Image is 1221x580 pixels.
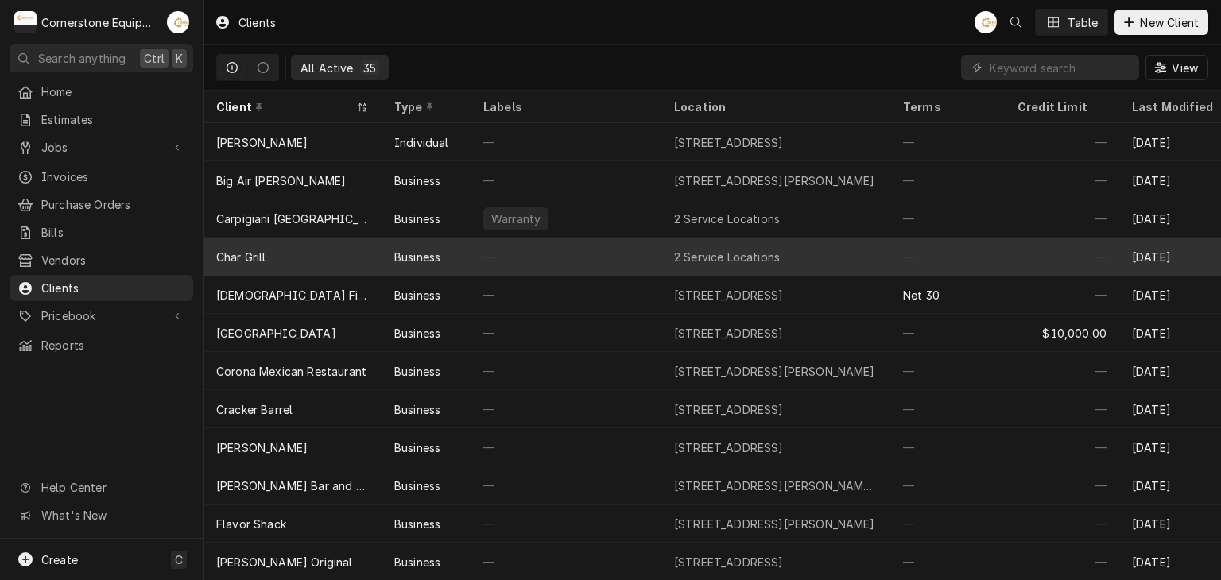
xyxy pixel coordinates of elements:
div: [PERSON_NAME] [216,134,308,151]
div: Business [394,401,440,418]
div: 2 Service Locations [674,211,780,227]
a: Go to What's New [10,502,193,528]
span: View [1169,60,1201,76]
div: — [1005,199,1119,238]
span: What's New [41,507,184,524]
div: — [1005,276,1119,314]
div: [STREET_ADDRESS][PERSON_NAME] [674,172,875,189]
div: — [890,199,1005,238]
a: Go to Jobs [10,134,193,160]
div: All Active [300,60,354,76]
div: [STREET_ADDRESS] [674,287,784,304]
div: [STREET_ADDRESS] [674,554,784,570]
span: Jobs [41,139,161,156]
div: [STREET_ADDRESS] [674,439,784,456]
div: 2 Service Locations [674,249,780,265]
button: View [1145,55,1208,80]
div: Table [1068,14,1099,31]
div: Business [394,325,440,342]
div: Flavor Shack [216,516,286,532]
div: [STREET_ADDRESS] [674,134,784,151]
div: — [471,276,661,314]
div: $10,000.00 [1005,314,1119,352]
div: [STREET_ADDRESS] [674,401,784,418]
div: C [14,11,37,33]
div: Cornerstone Equipment Repair, LLC [41,14,158,31]
div: — [1005,466,1119,505]
div: Net 30 [903,287,940,304]
div: AB [167,11,189,33]
div: — [471,428,661,466]
div: — [471,352,661,390]
div: — [471,161,661,199]
span: Purchase Orders [41,196,185,213]
div: Carpigiani [GEOGRAPHIC_DATA] [216,211,369,227]
a: Reports [10,332,193,358]
div: Individual [394,134,449,151]
input: Keyword search [990,55,1131,80]
div: Business [394,211,440,227]
div: — [890,161,1005,199]
button: Search anythingCtrlK [10,44,193,72]
div: [DEMOGRAPHIC_DATA] Fil A [216,287,369,304]
span: Pricebook [41,307,161,324]
button: New Client [1114,10,1208,35]
div: [GEOGRAPHIC_DATA] [216,325,336,342]
a: Estimates [10,106,193,133]
div: Client [216,99,353,115]
div: Type [394,99,455,115]
div: — [1005,352,1119,390]
div: — [890,314,1005,352]
div: Char Grill [216,249,266,265]
div: Last Modified [1132,99,1218,115]
div: — [471,123,661,161]
div: — [1005,390,1119,428]
div: Big Air [PERSON_NAME] [216,172,346,189]
span: Bills [41,224,185,241]
div: Business [394,249,440,265]
div: [STREET_ADDRESS] [674,325,784,342]
span: Create [41,553,78,566]
a: Go to Pricebook [10,303,193,329]
div: [STREET_ADDRESS][PERSON_NAME] [674,363,875,380]
div: Business [394,172,440,189]
div: — [1005,161,1119,199]
span: Home [41,83,185,100]
div: 35 [363,60,376,76]
div: Location [674,99,878,115]
div: — [1005,505,1119,543]
div: — [471,238,661,276]
div: — [890,352,1005,390]
div: Andrew Buigues's Avatar [975,11,997,33]
div: Andrew Buigues's Avatar [167,11,189,33]
div: Terms [903,99,989,115]
div: Business [394,554,440,570]
span: Ctrl [144,50,165,67]
span: Invoices [41,168,185,185]
div: — [471,314,661,352]
span: Help Center [41,479,184,496]
div: — [890,123,1005,161]
div: Corona Mexican Restaurant [216,363,366,380]
div: Warranty [490,211,542,227]
div: — [890,238,1005,276]
span: K [176,50,183,67]
span: New Client [1137,14,1202,31]
div: Business [394,287,440,304]
div: Business [394,516,440,532]
div: — [890,505,1005,543]
div: — [471,390,661,428]
div: Business [394,439,440,456]
div: — [890,428,1005,466]
a: Go to Help Center [10,474,193,501]
a: Home [10,79,193,105]
div: Credit Limit [1017,99,1103,115]
span: Estimates [41,111,185,128]
div: Cornerstone Equipment Repair, LLC's Avatar [14,11,37,33]
div: [PERSON_NAME] [216,439,308,456]
span: Clients [41,280,185,296]
div: — [890,466,1005,505]
span: Reports [41,337,185,354]
button: Open search [1003,10,1029,35]
div: Labels [483,99,649,115]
